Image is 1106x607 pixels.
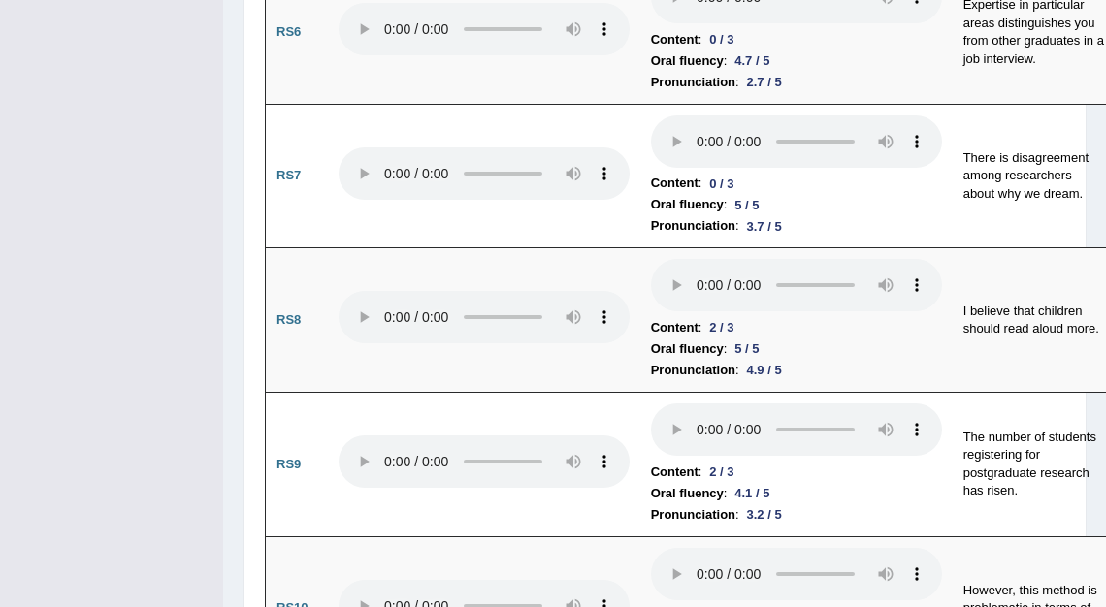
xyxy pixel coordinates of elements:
li: : [651,360,942,381]
li: : [651,504,942,526]
li: : [651,215,942,237]
li: : [651,173,942,194]
b: RS9 [276,457,301,471]
b: Pronunciation [651,504,735,526]
b: Oral fluency [651,50,724,72]
div: 4.1 / 5 [727,483,777,503]
div: 4.9 / 5 [739,360,790,380]
div: 4.7 / 5 [727,50,777,71]
b: Oral fluency [651,483,724,504]
b: Content [651,462,699,483]
div: 0 / 3 [701,174,741,194]
b: Content [651,29,699,50]
li: : [651,72,942,93]
li: : [651,29,942,50]
li: : [651,338,942,360]
b: Content [651,317,699,338]
li: : [651,194,942,215]
b: RS7 [276,168,301,182]
b: Oral fluency [651,338,724,360]
div: 3.2 / 5 [739,504,790,525]
div: 5 / 5 [727,338,766,359]
b: Oral fluency [651,194,724,215]
li: : [651,50,942,72]
b: RS6 [276,24,301,39]
b: Content [651,173,699,194]
b: Pronunciation [651,360,735,381]
b: Pronunciation [651,72,735,93]
li: : [651,483,942,504]
div: 0 / 3 [701,29,741,49]
div: 3.7 / 5 [739,216,790,237]
div: 2.7 / 5 [739,72,790,92]
div: 2 / 3 [701,462,741,482]
li: : [651,462,942,483]
li: : [651,317,942,338]
b: Pronunciation [651,215,735,237]
b: RS8 [276,312,301,327]
div: 5 / 5 [727,195,766,215]
div: 2 / 3 [701,317,741,337]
